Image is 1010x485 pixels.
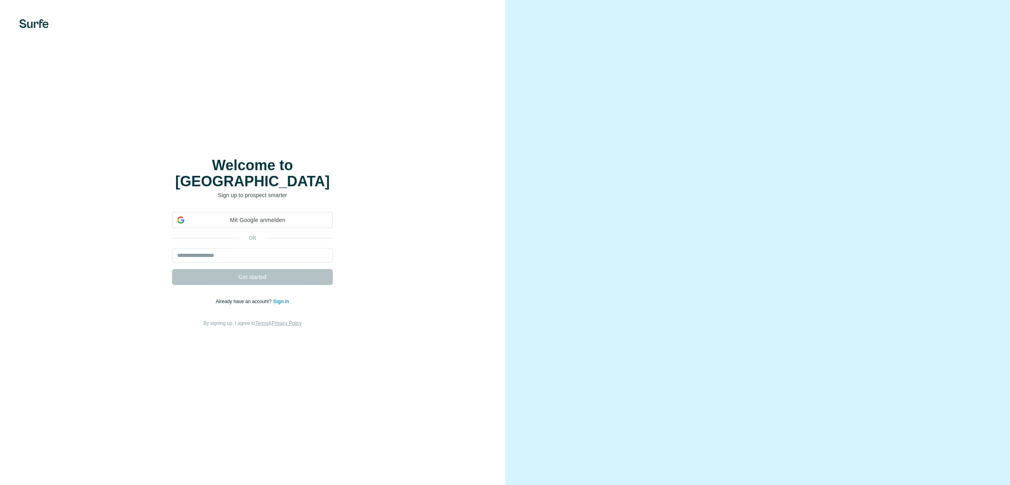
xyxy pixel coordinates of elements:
[172,212,333,228] div: Mit Google anmelden
[203,320,302,326] span: By signing up, I agree to &
[172,191,333,199] p: Sign up to prospect smarter
[172,157,333,190] h1: Welcome to [GEOGRAPHIC_DATA]
[216,299,273,304] span: Already have an account?
[240,234,265,242] p: or
[255,320,268,326] a: Terms
[188,216,328,224] span: Mit Google anmelden
[19,19,49,28] img: Surfe's logo
[273,299,289,304] a: Sign in
[272,320,302,326] a: Privacy Policy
